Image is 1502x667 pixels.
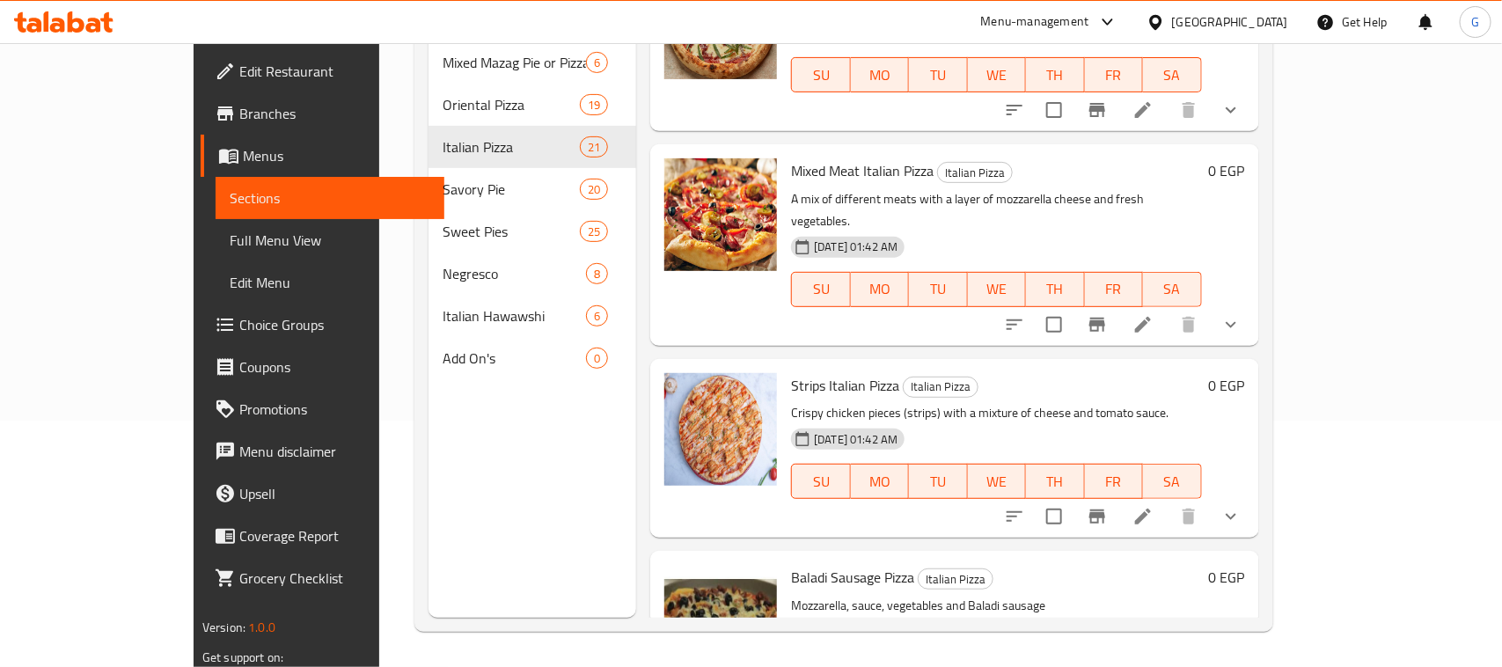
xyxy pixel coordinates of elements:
span: TH [1033,469,1078,495]
button: WE [968,464,1027,499]
button: SA [1143,464,1202,499]
button: SA [1143,57,1202,92]
button: Branch-specific-item [1076,495,1118,538]
div: Italian Hawawshi6 [429,295,636,337]
span: Add On's [443,348,586,369]
div: Negresco8 [429,253,636,295]
span: 25 [581,224,607,240]
span: TU [916,469,961,495]
span: SA [1150,276,1195,302]
div: Italian Pizza [937,162,1013,183]
a: Menus [201,135,444,177]
a: Sections [216,177,444,219]
a: Promotions [201,388,444,430]
span: Italian Pizza [938,163,1012,183]
button: show more [1210,304,1252,346]
div: items [580,179,608,200]
span: Select to update [1036,92,1073,128]
span: Menus [243,145,430,166]
button: TU [909,272,968,307]
button: SU [791,57,850,92]
a: Full Menu View [216,219,444,261]
span: Mixed Mazag Pie or Pizza [443,52,586,73]
svg: Show Choices [1220,314,1242,335]
span: Full Menu View [230,230,430,251]
button: MO [851,57,910,92]
span: TH [1033,62,1078,88]
div: items [580,94,608,115]
div: Menu-management [981,11,1089,33]
span: Choice Groups [239,314,430,335]
a: Edit menu item [1132,506,1154,527]
button: SU [791,464,850,499]
span: Oriental Pizza [443,94,580,115]
span: Grocery Checklist [239,568,430,589]
div: items [580,221,608,242]
div: items [586,348,608,369]
button: TU [909,57,968,92]
span: Select to update [1036,498,1073,535]
span: TU [916,276,961,302]
span: Coupons [239,356,430,377]
span: 8 [587,266,607,282]
a: Edit Restaurant [201,50,444,92]
button: show more [1210,495,1252,538]
span: Select to update [1036,306,1073,343]
span: SA [1150,62,1195,88]
span: G [1471,12,1479,32]
button: MO [851,272,910,307]
span: Mixed Meat Italian Pizza [791,158,934,184]
a: Upsell [201,473,444,515]
nav: Menu sections [429,34,636,386]
span: SU [799,62,843,88]
a: Coverage Report [201,515,444,557]
img: Mixed Meat Italian Pizza [664,158,777,271]
span: Edit Restaurant [239,61,430,82]
span: SU [799,276,843,302]
span: Italian Hawawshi [443,305,586,326]
div: Sweet Pies [443,221,580,242]
button: FR [1085,272,1144,307]
button: sort-choices [993,495,1036,538]
svg: Show Choices [1220,99,1242,121]
span: Branches [239,103,430,124]
span: Italian Pizza [904,377,978,397]
button: TH [1026,464,1085,499]
button: Branch-specific-item [1076,89,1118,131]
span: Strips Italian Pizza [791,372,899,399]
div: items [580,136,608,158]
div: items [586,263,608,284]
span: MO [858,469,903,495]
a: Grocery Checklist [201,557,444,599]
h6: 0 EGP [1209,565,1245,590]
button: delete [1168,89,1210,131]
span: FR [1092,276,1137,302]
div: Add On's0 [429,337,636,379]
span: 6 [587,308,607,325]
p: Crispy chicken pieces (strips) with a mixture of cheese and tomato sauce. [791,402,1201,424]
button: Branch-specific-item [1076,304,1118,346]
h6: 0 EGP [1209,373,1245,398]
button: show more [1210,89,1252,131]
p: A mix of different meats with a layer of mozzarella cheese and fresh vegetables. [791,188,1201,232]
button: FR [1085,464,1144,499]
img: Strips Italian Pizza [664,373,777,486]
a: Menu disclaimer [201,430,444,473]
span: Italian Pizza [443,136,580,158]
span: 6 [587,55,607,71]
span: TU [916,62,961,88]
button: TU [909,464,968,499]
span: 1.0.0 [249,616,276,639]
button: sort-choices [993,89,1036,131]
div: items [586,305,608,326]
span: Upsell [239,483,430,504]
h6: 0 EGP [1209,158,1245,183]
span: [DATE] 01:42 AM [807,431,905,448]
span: 0 [587,350,607,367]
span: WE [975,276,1020,302]
span: MO [858,276,903,302]
a: Edit menu item [1132,99,1154,121]
button: WE [968,272,1027,307]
